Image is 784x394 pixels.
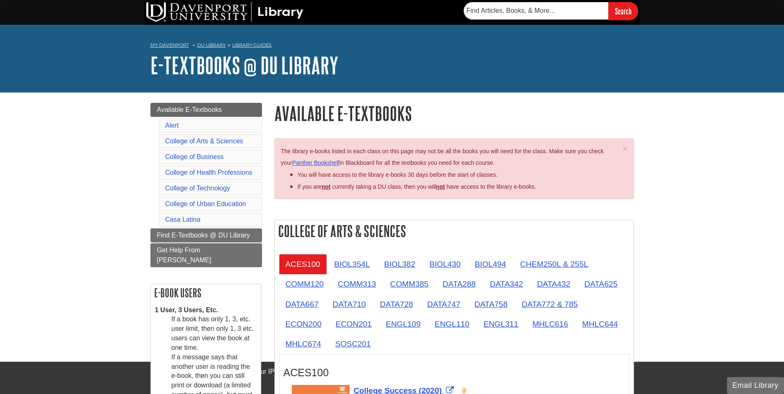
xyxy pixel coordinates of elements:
input: Find Articles, Books, & More... [464,2,608,19]
dt: 1 User, 3 Users, Etc. [155,306,257,315]
a: College of Arts & Sciences [165,138,243,145]
a: BIOL430 [423,254,467,274]
span: Find E-Textbooks @ DU Library [157,232,250,239]
span: If you are currently taking a DU class, then you will have access to the library e-books. [298,183,536,190]
button: Close [622,144,627,153]
a: BIOL494 [468,254,513,274]
a: DATA772 & 785 [515,294,584,314]
span: The library e-books listed in each class on this page may not be all the books you will need for ... [281,148,604,166]
h3: ACES100 [284,367,625,379]
a: DATA432 [530,274,577,294]
a: CHEM250L & 255L [513,254,595,274]
a: ECON200 [279,314,328,334]
a: DATA667 [279,294,325,314]
a: College of Technology [165,185,230,192]
a: DATA747 [421,294,467,314]
a: SOSC201 [329,334,377,354]
form: Searches DU Library's articles, books, and more [464,2,638,20]
a: College of Health Professions [165,169,253,176]
h2: E-book Users [151,284,261,301]
a: ECON201 [329,314,378,334]
a: Get Help From [PERSON_NAME] [150,243,262,267]
a: Available E-Textbooks [150,103,262,117]
img: DU Library [146,2,303,22]
a: DATA342 [483,274,529,294]
a: My Davenport [150,42,189,49]
nav: breadcrumb [150,40,634,53]
a: COMM385 [384,274,435,294]
a: BIOL354L [328,254,377,274]
span: × [622,144,627,153]
strong: not [322,183,331,190]
a: Casa Latina [165,216,200,223]
a: ENGL110 [428,314,476,334]
a: DATA710 [326,294,372,314]
a: DATA288 [436,274,482,294]
a: ENGL311 [477,314,525,334]
img: Open Access [461,387,467,394]
a: MHLC644 [576,314,624,334]
a: MHLC674 [279,334,328,354]
h2: College of Arts & Sciences [275,220,634,242]
a: MHLC616 [526,314,574,334]
a: College of Urban Education [165,200,246,207]
span: You will have access to the library e-books 30 days before the start of classes. [298,171,498,178]
a: DATA728 [373,294,419,314]
span: Get Help From [PERSON_NAME] [157,247,212,263]
a: DATA625 [578,274,624,294]
u: not [436,183,445,190]
a: COMM313 [331,274,383,294]
a: Panther Bookshelf [292,159,339,166]
a: ACES100 [279,254,327,274]
a: DU Library [197,42,226,48]
button: Email Library [727,377,784,394]
a: Alert [165,122,179,129]
a: COMM120 [279,274,331,294]
span: Available E-Textbooks [157,106,222,113]
a: College of Business [165,153,224,160]
h1: Available E-Textbooks [274,103,634,124]
a: E-Textbooks @ DU Library [150,52,338,78]
input: Search [608,2,638,20]
a: Find E-Textbooks @ DU Library [150,228,262,242]
a: DATA758 [468,294,514,314]
a: ENGL109 [379,314,427,334]
a: BIOL382 [377,254,422,274]
a: Library Guides [232,42,272,48]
